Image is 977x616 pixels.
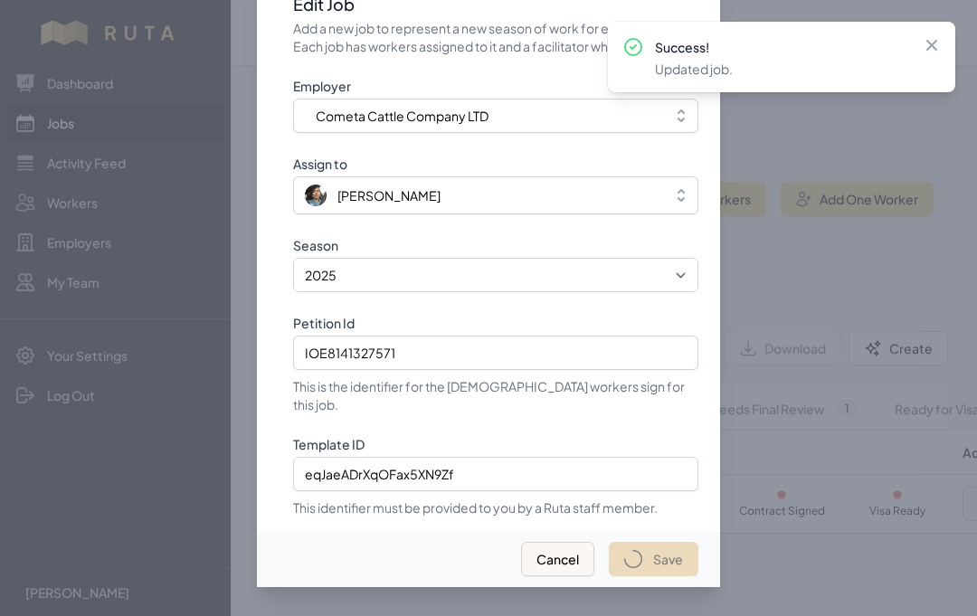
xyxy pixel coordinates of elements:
p: Updated job. [655,60,908,78]
button: Save [609,542,698,576]
label: Assign to [293,155,698,173]
label: Template ID [293,435,698,453]
span: Cometa Cattle Company LTD [316,107,488,125]
button: Cancel [521,542,594,576]
p: This identifier must be provided to you by a Ruta staff member. [293,498,698,516]
label: Season [293,236,698,254]
label: Employer [293,77,698,95]
label: Petition Id [293,314,698,332]
p: Add a new job to represent a new season of work for each employer. Each job has workers assigned ... [293,19,698,55]
p: This is the identifier for the [DEMOGRAPHIC_DATA] workers sign for this job. [293,377,698,413]
span: [PERSON_NAME] [337,186,441,204]
p: Success! [655,38,908,56]
button: [PERSON_NAME] [293,176,698,214]
button: Cometa Cattle Company LTD [293,99,698,133]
